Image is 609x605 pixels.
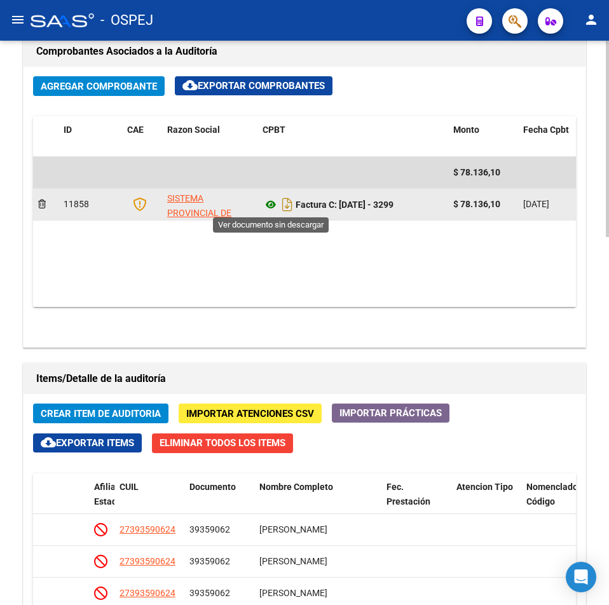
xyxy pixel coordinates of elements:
[41,408,161,419] span: Crear Item de Auditoria
[36,369,573,389] h1: Items/Detalle de la auditoría
[182,78,198,93] mat-icon: cloud_download
[100,6,153,34] span: - OSPEJ
[89,473,114,529] datatable-header-cell: Afiliado Estado
[10,12,25,27] mat-icon: menu
[33,433,142,452] button: Exportar Items
[120,588,175,598] span: 27393590624
[41,437,134,449] span: Exportar Items
[64,199,89,209] span: 11858
[456,482,513,492] span: Atencion Tipo
[167,125,220,135] span: Razon Social
[186,408,314,419] span: Importar Atenciones CSV
[36,41,573,62] h1: Comprobantes Asociados a la Auditoría
[167,193,231,233] span: SISTEMA PROVINCIAL DE SALUD
[296,200,393,210] strong: Factura C: [DATE] - 3299
[518,116,588,158] datatable-header-cell: Fecha Cpbt
[189,588,230,598] span: 39359062
[381,473,451,529] datatable-header-cell: Fec. Prestación
[523,125,569,135] span: Fecha Cpbt
[114,473,184,529] datatable-header-cell: CUIL
[263,125,285,135] span: CPBT
[64,125,72,135] span: ID
[448,116,518,158] datatable-header-cell: Monto
[179,404,322,423] button: Importar Atenciones CSV
[453,125,479,135] span: Monto
[189,524,230,534] span: 39359062
[523,199,549,209] span: [DATE]
[387,482,430,506] span: Fec. Prestación
[257,116,448,158] datatable-header-cell: CPBT
[339,407,442,419] span: Importar Prácticas
[127,125,144,135] span: CAE
[451,473,521,529] datatable-header-cell: Atencion Tipo
[259,588,327,598] span: [PERSON_NAME]
[122,116,162,158] datatable-header-cell: CAE
[453,199,500,209] strong: $ 78.136,10
[279,194,296,215] i: Descargar documento
[182,80,325,92] span: Exportar Comprobantes
[94,482,126,506] span: Afiliado Estado
[332,404,449,423] button: Importar Prácticas
[58,116,122,158] datatable-header-cell: ID
[120,482,139,492] span: CUIL
[175,76,332,95] button: Exportar Comprobantes
[189,556,230,566] span: 39359062
[521,473,591,529] datatable-header-cell: Nomenclador Código
[584,12,599,27] mat-icon: person
[184,473,254,529] datatable-header-cell: Documento
[526,482,581,506] span: Nomenclador Código
[33,76,165,96] button: Agregar Comprobante
[189,482,236,492] span: Documento
[41,435,56,450] mat-icon: cloud_download
[254,473,381,529] datatable-header-cell: Nombre Completo
[120,556,175,566] span: 27393590624
[566,562,596,592] div: Open Intercom Messenger
[33,404,168,423] button: Crear Item de Auditoria
[259,482,333,492] span: Nombre Completo
[152,433,293,453] button: Eliminar Todos los Items
[41,81,157,92] span: Agregar Comprobante
[162,116,257,158] datatable-header-cell: Razon Social
[453,167,500,177] span: $ 78.136,10
[120,524,175,534] span: 27393590624
[160,437,285,449] span: Eliminar Todos los Items
[259,556,327,566] span: [PERSON_NAME]
[259,524,327,534] span: [PERSON_NAME]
